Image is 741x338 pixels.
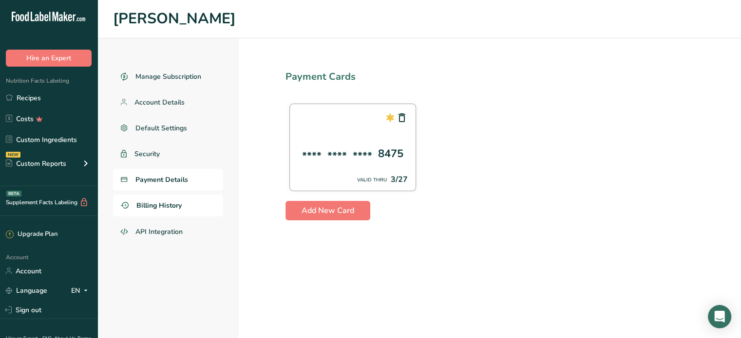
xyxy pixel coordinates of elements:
[135,227,183,237] span: API Integration
[6,230,57,239] div: Upgrade Plan
[285,201,370,220] button: Add New Card
[6,282,47,299] a: Language
[285,70,694,84] div: Payment Cards
[135,71,201,82] span: Manage Subscription
[302,205,354,216] span: Add New Card
[708,305,731,328] div: Open Intercom Messenger
[113,8,725,30] h1: [PERSON_NAME]
[6,191,21,196] div: BETA
[113,143,223,165] a: Security
[134,149,160,159] span: Security
[378,146,403,162] div: 8475
[134,97,185,107] span: Account Details
[135,123,187,133] span: Default Settings
[391,174,408,185] div: 3/27
[6,50,92,67] button: Hire an Expert
[71,285,92,296] div: EN
[113,169,223,191] a: Payment Details
[6,152,20,158] div: NEW
[135,175,188,185] span: Payment Details
[136,200,182,211] span: Billing History
[6,159,66,169] div: Custom Reports
[113,117,223,139] a: Default Settings
[113,220,223,244] a: API Integration
[113,66,223,88] a: Manage Subscription
[113,91,223,113] a: Account Details
[113,195,223,216] a: Billing History
[357,177,387,184] div: VALID THRU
